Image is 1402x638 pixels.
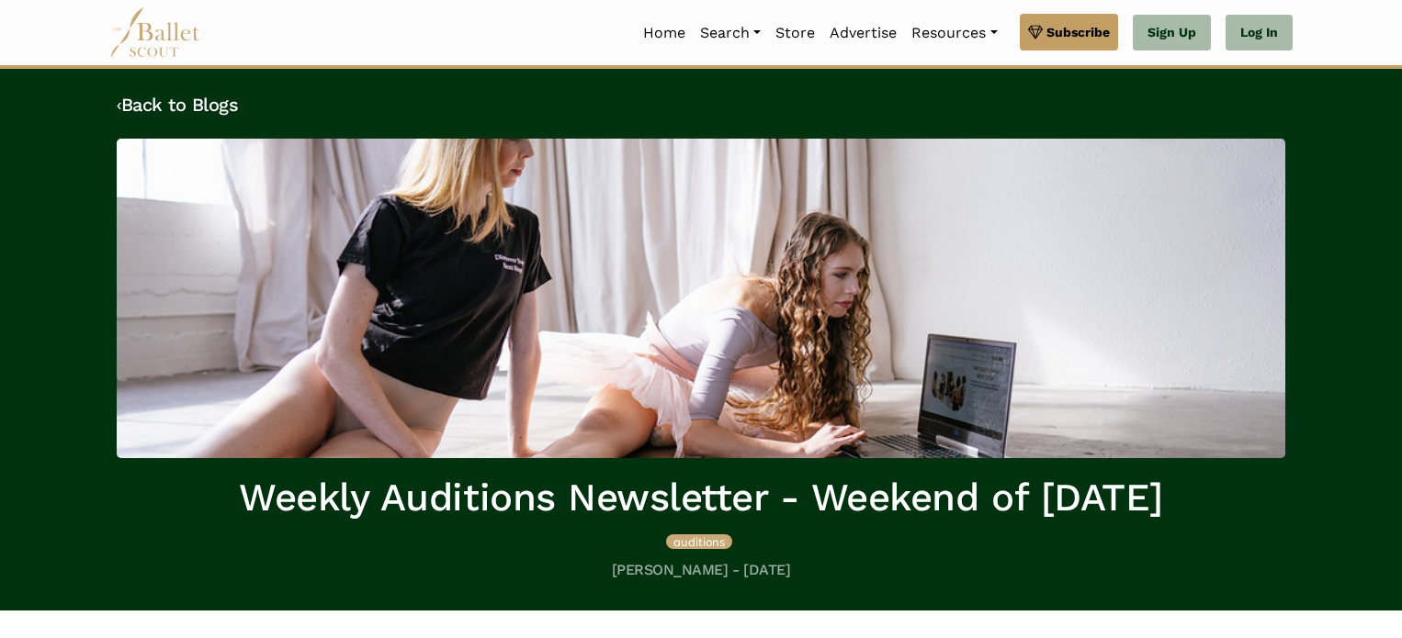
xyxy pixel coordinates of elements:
[822,14,904,52] a: Advertise
[117,94,238,116] a: ‹Back to Blogs
[1133,15,1211,51] a: Sign Up
[666,532,732,550] a: auditions
[1226,15,1293,51] a: Log In
[768,14,822,52] a: Store
[636,14,693,52] a: Home
[117,93,121,116] code: ‹
[904,14,1004,52] a: Resources
[117,139,1285,458] img: header_image.img
[117,561,1285,580] h5: [PERSON_NAME] - [DATE]
[117,473,1285,523] h1: Weekly Auditions Newsletter - Weekend of [DATE]
[673,534,725,549] span: auditions
[693,14,768,52] a: Search
[1028,22,1043,42] img: gem.svg
[1020,14,1118,50] a: Subscribe
[1046,22,1110,42] span: Subscribe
